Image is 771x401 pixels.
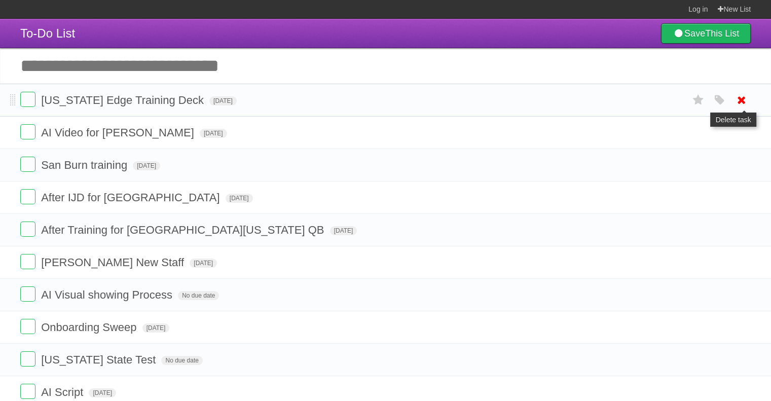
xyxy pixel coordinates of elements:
span: [DATE] [142,323,170,333]
span: [DATE] [89,388,116,397]
span: [DATE] [133,161,160,170]
label: Done [20,384,35,399]
span: [US_STATE] Edge Training Deck [41,94,206,106]
span: San Burn training [41,159,130,171]
span: AI Visual showing Process [41,288,175,301]
span: [DATE] [190,259,217,268]
label: Done [20,157,35,172]
b: This List [705,28,739,39]
label: Done [20,222,35,237]
span: [DATE] [330,226,357,235]
span: [DATE] [209,96,237,105]
span: [US_STATE] State Test [41,353,158,366]
span: To-Do List [20,26,75,40]
label: Done [20,124,35,139]
label: Done [20,286,35,302]
label: Star task [689,92,708,108]
label: Done [20,254,35,269]
span: AI Script [41,386,86,398]
span: After IJD for [GEOGRAPHIC_DATA] [41,191,222,204]
label: Done [20,351,35,367]
span: AI Video for [PERSON_NAME] [41,126,197,139]
label: Done [20,92,35,107]
label: Done [20,319,35,334]
span: No due date [178,291,219,300]
label: Done [20,189,35,204]
a: SaveThis List [661,23,751,44]
span: Onboarding Sweep [41,321,139,334]
span: [PERSON_NAME] New Staff [41,256,187,269]
span: After Training for [GEOGRAPHIC_DATA][US_STATE] QB [41,224,326,236]
span: [DATE] [200,129,227,138]
span: No due date [161,356,202,365]
span: [DATE] [226,194,253,203]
